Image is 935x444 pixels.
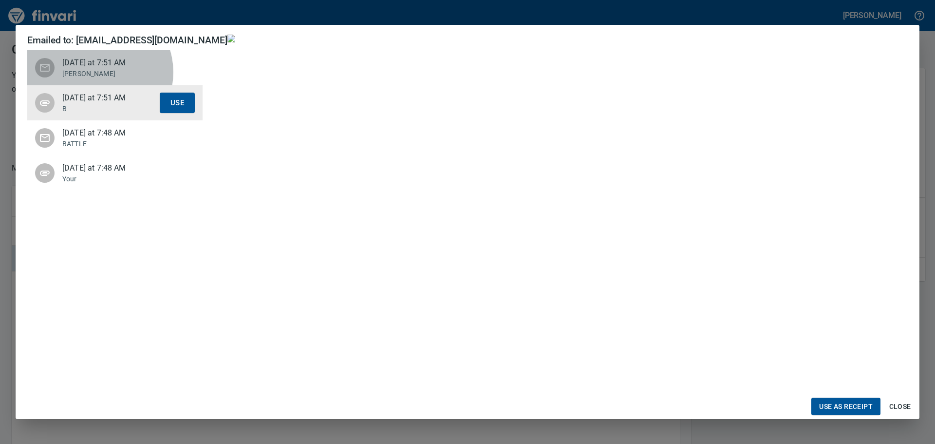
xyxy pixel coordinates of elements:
[62,162,160,174] span: [DATE] at 7:48 AM
[884,398,916,416] button: Close
[62,174,160,184] p: Your
[819,401,873,413] span: Use as Receipt
[27,50,203,85] div: [DATE] at 7:51 AM[PERSON_NAME]
[62,127,160,139] span: [DATE] at 7:48 AM
[27,35,227,46] h4: Emailed to: [EMAIL_ADDRESS][DOMAIN_NAME]
[811,398,880,416] button: Use as Receipt
[27,155,203,191] div: [DATE] at 7:48 AMYour
[227,35,908,42] img: receipts%2Ftapani%2F2025-10-13%2FNEsw9X4wyyOGIebisYSa9hDywWp2__BQHJ94qcQC89bATrsWLx_1.jpg
[62,57,160,69] span: [DATE] at 7:51 AM
[160,93,195,113] button: Use
[62,139,160,149] p: BATTLE
[888,401,912,413] span: Close
[170,97,184,109] span: Use
[27,120,203,155] div: [DATE] at 7:48 AMBATTLE
[62,69,160,78] p: [PERSON_NAME]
